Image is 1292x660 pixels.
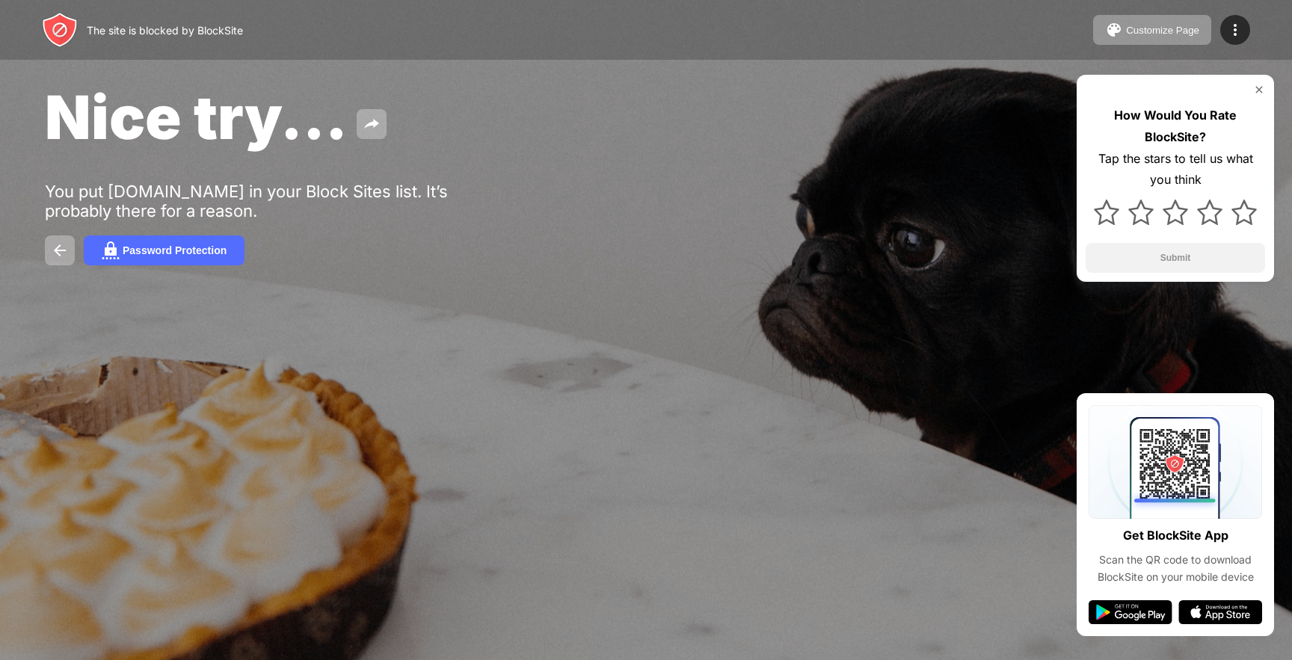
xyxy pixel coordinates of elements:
button: Password Protection [84,235,244,265]
div: How Would You Rate BlockSite? [1086,105,1265,148]
img: star.svg [1197,200,1222,225]
div: Customize Page [1126,25,1199,36]
img: header-logo.svg [42,12,78,48]
img: password.svg [102,241,120,259]
button: Submit [1086,243,1265,273]
img: star.svg [1163,200,1188,225]
img: share.svg [363,115,381,133]
div: Scan the QR code to download BlockSite on your mobile device [1089,552,1262,585]
img: star.svg [1128,200,1154,225]
img: app-store.svg [1178,600,1262,624]
span: Nice try... [45,81,348,153]
img: star.svg [1094,200,1119,225]
img: menu-icon.svg [1226,21,1244,39]
img: star.svg [1231,200,1257,225]
div: The site is blocked by BlockSite [87,24,243,37]
img: rate-us-close.svg [1253,84,1265,96]
img: qrcode.svg [1089,405,1262,519]
img: google-play.svg [1089,600,1172,624]
div: You put [DOMAIN_NAME] in your Block Sites list. It’s probably there for a reason. [45,182,507,220]
img: back.svg [51,241,69,259]
img: pallet.svg [1105,21,1123,39]
div: Password Protection [123,244,227,256]
div: Get BlockSite App [1123,525,1228,546]
button: Customize Page [1093,15,1211,45]
div: Tap the stars to tell us what you think [1086,148,1265,191]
